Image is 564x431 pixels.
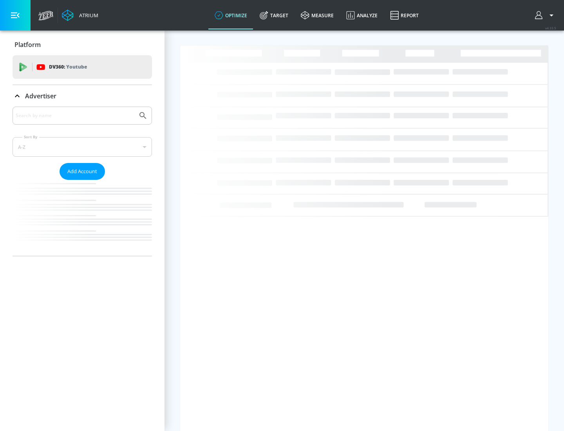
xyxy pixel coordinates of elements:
[67,167,97,176] span: Add Account
[253,1,295,29] a: Target
[340,1,384,29] a: Analyze
[13,180,152,256] nav: list of Advertiser
[76,12,98,19] div: Atrium
[208,1,253,29] a: optimize
[22,134,39,139] label: Sort By
[14,40,41,49] p: Platform
[13,137,152,157] div: A-Z
[13,55,152,79] div: DV360: Youtube
[62,9,98,21] a: Atrium
[49,63,87,71] p: DV360:
[16,110,134,121] input: Search by name
[13,85,152,107] div: Advertiser
[295,1,340,29] a: measure
[545,26,556,30] span: v 4.33.5
[13,107,152,256] div: Advertiser
[60,163,105,180] button: Add Account
[66,63,87,71] p: Youtube
[384,1,425,29] a: Report
[25,92,56,100] p: Advertiser
[13,34,152,56] div: Platform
